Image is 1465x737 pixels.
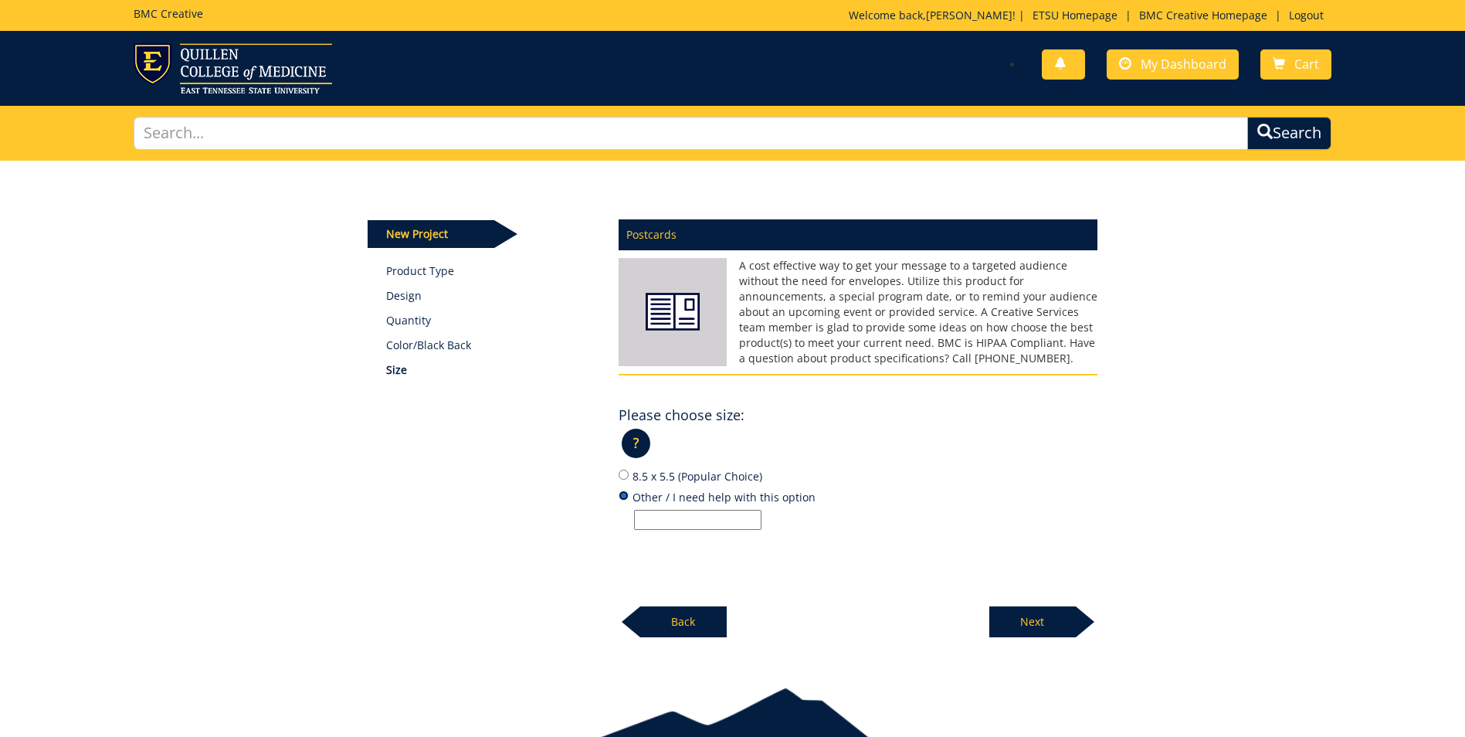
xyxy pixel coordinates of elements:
input: Search... [134,117,1248,150]
button: Search [1247,117,1331,150]
span: My Dashboard [1141,56,1226,73]
a: Logout [1281,8,1331,22]
span: Cart [1294,56,1319,73]
p: Color/Black Back [386,338,595,353]
p: Size [386,362,595,378]
a: Product Type [386,263,595,279]
input: 8.5 x 5.5 (Popular Choice) [619,470,629,480]
a: Cart [1260,49,1331,80]
p: Quantity [386,313,595,328]
input: Other / I need help with this option [634,510,761,530]
p: ? [622,429,650,458]
p: Next [989,606,1076,637]
a: My Dashboard [1107,49,1239,80]
input: Other / I need help with this option [619,491,629,501]
a: BMC Creative Homepage [1131,8,1275,22]
p: Welcome back, ! | | | [849,8,1331,23]
label: 8.5 x 5.5 (Popular Choice) [619,467,1097,484]
img: ETSU logo [134,43,332,93]
h4: Please choose size: [619,408,744,423]
p: Back [640,606,727,637]
p: Design [386,288,595,304]
h5: BMC Creative [134,8,203,19]
a: [PERSON_NAME] [926,8,1012,22]
a: ETSU Homepage [1025,8,1125,22]
p: New Project [368,220,494,248]
p: Postcards [619,219,1097,250]
label: Other / I need help with this option [619,488,1097,530]
p: A cost effective way to get your message to a targeted audience without the need for envelopes. U... [619,258,1097,366]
